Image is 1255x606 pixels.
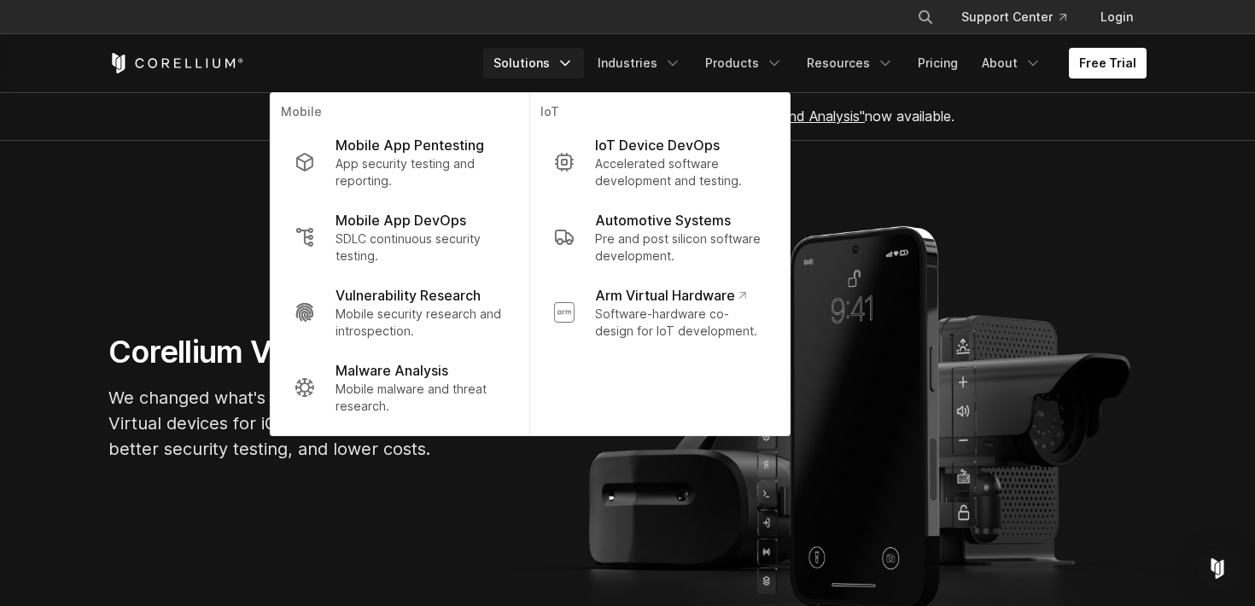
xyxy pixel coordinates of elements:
div: Navigation Menu [896,2,1147,32]
p: Arm Virtual Hardware [595,285,746,306]
a: Industries [587,48,692,79]
p: Pre and post silicon software development. [595,230,766,265]
button: Search [910,2,941,32]
p: Malware Analysis [336,360,448,381]
a: Free Trial [1069,48,1147,79]
p: IoT Device DevOps [595,135,720,155]
p: We changed what's possible, so you can build what's next. Virtual devices for iOS, Android, and A... [108,385,621,462]
a: Mobile App Pentesting App security testing and reporting. [281,125,519,200]
p: SDLC continuous security testing. [336,230,505,265]
div: Open Intercom Messenger [1197,548,1238,589]
a: Malware Analysis Mobile malware and threat research. [281,350,519,425]
a: Corellium Home [108,53,244,73]
p: App security testing and reporting. [336,155,505,189]
a: Login [1087,2,1147,32]
a: Automotive Systems Pre and post silicon software development. [540,200,779,275]
a: Vulnerability Research Mobile security research and introspection. [281,275,519,350]
p: Automotive Systems [595,210,731,230]
p: Mobile security research and introspection. [336,306,505,340]
a: Pricing [908,48,968,79]
p: Vulnerability Research [336,285,481,306]
a: Mobile App DevOps SDLC continuous security testing. [281,200,519,275]
p: Mobile malware and threat research. [336,381,505,415]
div: Navigation Menu [483,48,1147,79]
p: Software-hardware co-design for IoT development. [595,306,766,340]
a: Support Center [948,2,1080,32]
a: Resources [797,48,904,79]
a: IoT Device DevOps Accelerated software development and testing. [540,125,779,200]
p: Mobile App Pentesting [336,135,484,155]
a: Products [695,48,793,79]
p: IoT [540,103,779,125]
p: Accelerated software development and testing. [595,155,766,189]
a: About [972,48,1052,79]
a: Arm Virtual Hardware Software-hardware co-design for IoT development. [540,275,779,350]
a: Solutions [483,48,584,79]
p: Mobile App DevOps [336,210,466,230]
p: Mobile [281,103,519,125]
h1: Corellium Virtual Hardware [108,333,621,371]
